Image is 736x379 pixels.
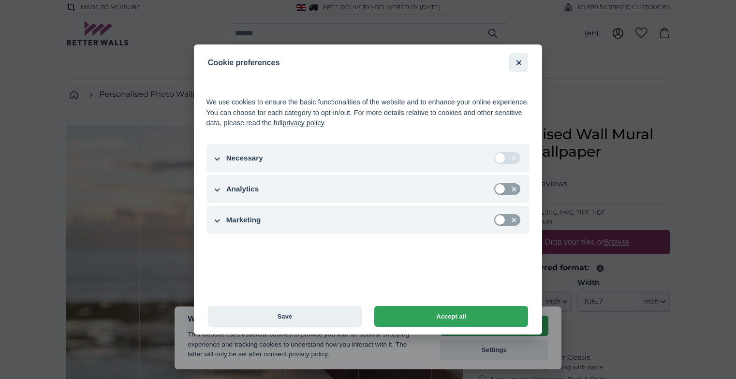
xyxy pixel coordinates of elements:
button: Marketing [206,206,530,234]
a: privacy policy [282,119,324,127]
button: Save [208,306,362,327]
h2: Cookie preferences [208,44,461,81]
button: Accept all [374,306,528,327]
button: Analytics [206,175,530,203]
button: Accept all [509,53,528,72]
button: Necessary [206,144,530,172]
div: We use cookies to ensure the basic functionalities of the website and to enhance your online expe... [206,97,530,129]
